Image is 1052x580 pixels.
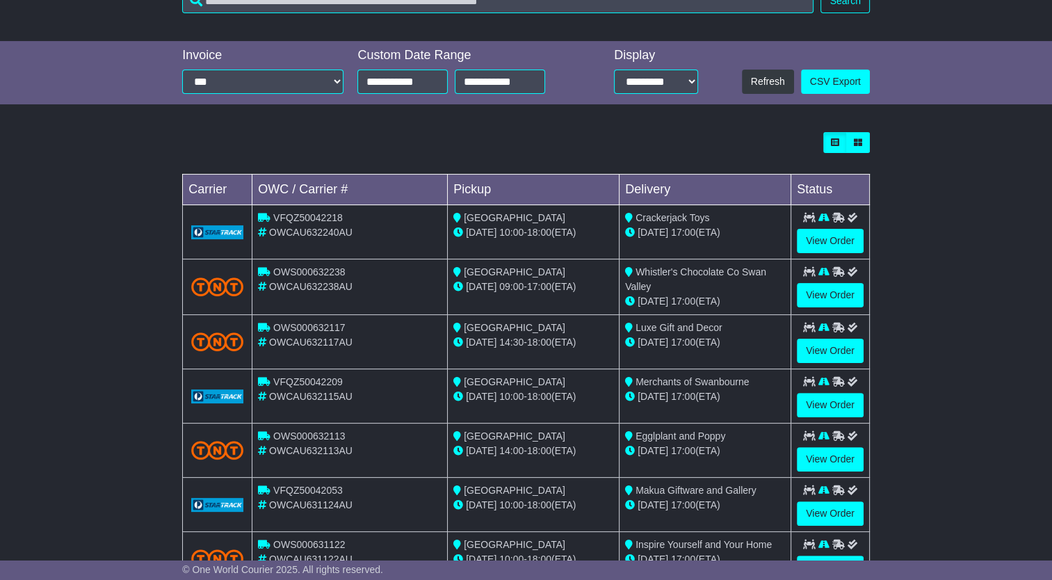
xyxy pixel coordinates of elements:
[191,498,243,512] img: GetCarrierServiceLogo
[191,332,243,351] img: TNT_Domestic.png
[499,554,524,565] span: 10:00
[527,554,551,565] span: 18:00
[273,539,346,550] span: OWS000631122
[448,175,620,205] td: Pickup
[273,322,346,333] span: OWS000632117
[797,283,864,307] a: View Order
[269,445,353,456] span: OWCAU632113AU
[269,227,353,238] span: OWCAU632240AU
[183,175,252,205] td: Carrier
[638,391,668,402] span: [DATE]
[273,266,346,277] span: OWS000632238
[191,225,243,239] img: GetCarrierServiceLogo
[625,498,785,513] div: (ETA)
[638,296,668,307] span: [DATE]
[527,445,551,456] span: 18:00
[527,337,551,348] span: 18:00
[464,430,565,442] span: [GEOGRAPHIC_DATA]
[636,322,722,333] span: Luxe Gift and Decor
[357,48,577,63] div: Custom Date Range
[636,212,709,223] span: Crackerjack Toys
[453,389,613,404] div: - (ETA)
[638,445,668,456] span: [DATE]
[466,281,496,292] span: [DATE]
[191,277,243,296] img: TNT_Domestic.png
[625,294,785,309] div: (ETA)
[636,539,772,550] span: Inspire Yourself and Your Home
[638,554,668,565] span: [DATE]
[625,552,785,567] div: (ETA)
[636,430,725,442] span: Egglplant and Poppy
[797,229,864,253] a: View Order
[191,549,243,568] img: TNT_Domestic.png
[636,376,749,387] span: Merchants of Swanbourne
[527,391,551,402] span: 18:00
[273,430,346,442] span: OWS000632113
[273,376,343,387] span: VFQZ50042209
[466,227,496,238] span: [DATE]
[269,499,353,510] span: OWCAU631124AU
[625,335,785,350] div: (ETA)
[252,175,448,205] td: OWC / Carrier #
[797,447,864,472] a: View Order
[671,445,695,456] span: 17:00
[625,389,785,404] div: (ETA)
[464,376,565,387] span: [GEOGRAPHIC_DATA]
[464,212,565,223] span: [GEOGRAPHIC_DATA]
[466,391,496,402] span: [DATE]
[671,296,695,307] span: 17:00
[791,175,870,205] td: Status
[453,552,613,567] div: - (ETA)
[182,48,343,63] div: Invoice
[801,70,870,94] a: CSV Export
[636,485,756,496] span: Makua Giftware and Gallery
[499,337,524,348] span: 14:30
[671,227,695,238] span: 17:00
[453,225,613,240] div: - (ETA)
[182,564,383,575] span: © One World Courier 2025. All rights reserved.
[273,212,343,223] span: VFQZ50042218
[273,485,343,496] span: VFQZ50042053
[464,485,565,496] span: [GEOGRAPHIC_DATA]
[797,556,864,580] a: View Order
[742,70,794,94] button: Refresh
[671,554,695,565] span: 17:00
[499,391,524,402] span: 10:00
[269,337,353,348] span: OWCAU632117AU
[269,391,353,402] span: OWCAU632115AU
[269,281,353,292] span: OWCAU632238AU
[464,539,565,550] span: [GEOGRAPHIC_DATA]
[499,281,524,292] span: 09:00
[527,499,551,510] span: 18:00
[797,393,864,417] a: View Order
[671,337,695,348] span: 17:00
[453,335,613,350] div: - (ETA)
[625,266,766,292] span: Whistler's Chocolate Co Swan Valley
[191,441,243,460] img: TNT_Domestic.png
[638,227,668,238] span: [DATE]
[797,501,864,526] a: View Order
[499,227,524,238] span: 10:00
[453,444,613,458] div: - (ETA)
[499,499,524,510] span: 10:00
[620,175,791,205] td: Delivery
[527,281,551,292] span: 17:00
[453,280,613,294] div: - (ETA)
[269,554,353,565] span: OWCAU631122AU
[625,444,785,458] div: (ETA)
[466,337,496,348] span: [DATE]
[499,445,524,456] span: 14:00
[614,48,698,63] div: Display
[466,445,496,456] span: [DATE]
[671,499,695,510] span: 17:00
[464,322,565,333] span: [GEOGRAPHIC_DATA]
[638,499,668,510] span: [DATE]
[625,225,785,240] div: (ETA)
[671,391,695,402] span: 17:00
[453,498,613,513] div: - (ETA)
[464,266,565,277] span: [GEOGRAPHIC_DATA]
[527,227,551,238] span: 18:00
[191,389,243,403] img: GetCarrierServiceLogo
[797,339,864,363] a: View Order
[638,337,668,348] span: [DATE]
